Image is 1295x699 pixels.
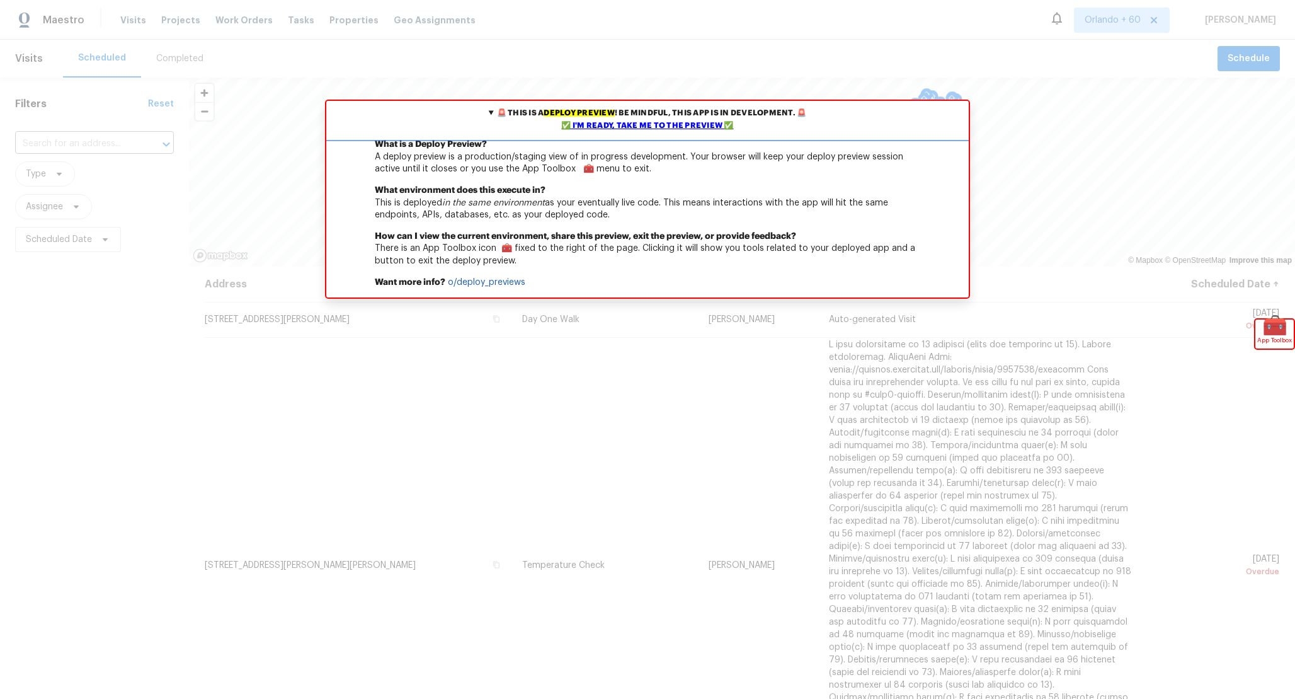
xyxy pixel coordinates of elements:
[1255,320,1294,349] div: 🧰App Toolbox
[522,315,579,324] span: Day One Walk
[288,16,314,25] span: Tasks
[491,313,502,325] button: Copy Address
[26,200,63,213] span: Assignee
[375,278,445,287] b: Want more info?
[491,559,502,570] button: Copy Address
[709,561,775,570] span: [PERSON_NAME]
[326,139,969,185] p: A deploy preview is a production/staging view of in progress development. Your browser will keep ...
[329,14,379,26] span: Properties
[189,78,1295,267] canvas: Map
[819,267,1141,302] th: Comments
[1255,320,1294,332] span: 🧰
[326,101,969,139] summary: 🚨 This is adeploy preview! Be mindful, this app is in development. 🚨✅ I'm ready, take me to the p...
[1152,309,1279,332] span: [DATE]
[326,185,969,231] p: This is deployed as your eventually live code. This means interactions with the app will hit the ...
[920,88,933,108] div: Map marker
[1152,555,1279,578] span: [DATE]
[1257,334,1292,347] span: App Toolbox
[909,98,921,117] div: Map marker
[215,14,273,26] span: Work Orders
[934,96,947,116] div: Map marker
[148,98,174,110] div: Reset
[829,315,916,324] span: Auto-generated Visit
[1142,267,1280,302] th: Scheduled Date ↑
[945,92,958,112] div: Map marker
[193,248,248,263] a: Mapbox homepage
[15,45,43,72] span: Visits
[1152,565,1279,578] div: Overdue
[26,168,46,180] span: Type
[933,98,946,118] div: Map marker
[1165,256,1226,265] a: OpenStreetMap
[375,140,487,149] b: What is a Deploy Preview?
[78,52,126,64] div: Scheduled
[26,233,92,246] span: Scheduled Date
[1152,320,1279,332] div: Overdue
[1085,14,1141,26] span: Orlando + 60
[205,315,350,324] span: [STREET_ADDRESS][PERSON_NAME]
[161,14,200,26] span: Projects
[1218,46,1280,72] button: Schedule
[15,98,148,110] h1: Filters
[1229,256,1292,265] a: Improve this map
[195,103,214,120] span: Zoom out
[544,110,614,117] mark: deploy preview
[326,231,969,277] p: There is an App Toolbox icon 🧰 fixed to the right of the page. Clicking it will show you tools re...
[946,91,959,111] div: Map marker
[157,136,175,153] button: Open
[375,232,796,241] b: How can I view the current environment, share this preview, exit the preview, or provide feedback?
[1128,256,1163,265] a: Mapbox
[120,14,146,26] span: Visits
[394,14,476,26] span: Geo Assignments
[43,14,84,26] span: Maestro
[195,84,214,102] button: Zoom in
[375,186,545,195] b: What environment does this execute in?
[448,278,525,287] a: o/deploy_previews
[442,199,545,207] em: in the same environment
[1228,51,1270,67] span: Schedule
[1200,14,1276,26] span: [PERSON_NAME]
[709,315,775,324] span: [PERSON_NAME]
[205,561,416,570] span: [STREET_ADDRESS][PERSON_NAME][PERSON_NAME]
[204,267,512,302] th: Address
[329,120,966,132] div: ✅ I'm ready, take me to the preview ✅
[195,102,214,120] button: Zoom out
[918,93,930,112] div: Map marker
[156,52,203,65] div: Completed
[15,134,139,154] input: Search for an address...
[522,561,605,570] span: Temperature Check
